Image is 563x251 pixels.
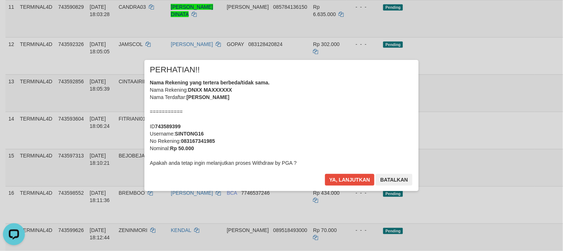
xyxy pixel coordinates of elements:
div: Nama Rekening: Nama Terdaftar: =========== ID Username: No Rekening: Nominal: Apakah anda tetap i... [150,79,413,167]
button: Ya, lanjutkan [325,174,375,186]
span: PERHATIAN!! [150,66,200,73]
b: Rp 50.000 [170,145,194,151]
b: SINTONG16 [175,131,204,137]
b: DNXX MAXXXXXX [188,87,232,93]
b: [PERSON_NAME] [186,94,229,100]
b: Nama Rekening yang tertera berbeda/tidak sama. [150,80,270,85]
button: Batalkan [376,174,412,186]
b: 083167341985 [181,138,215,144]
b: 743589399 [155,123,181,129]
button: Open LiveChat chat widget [3,3,25,25]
